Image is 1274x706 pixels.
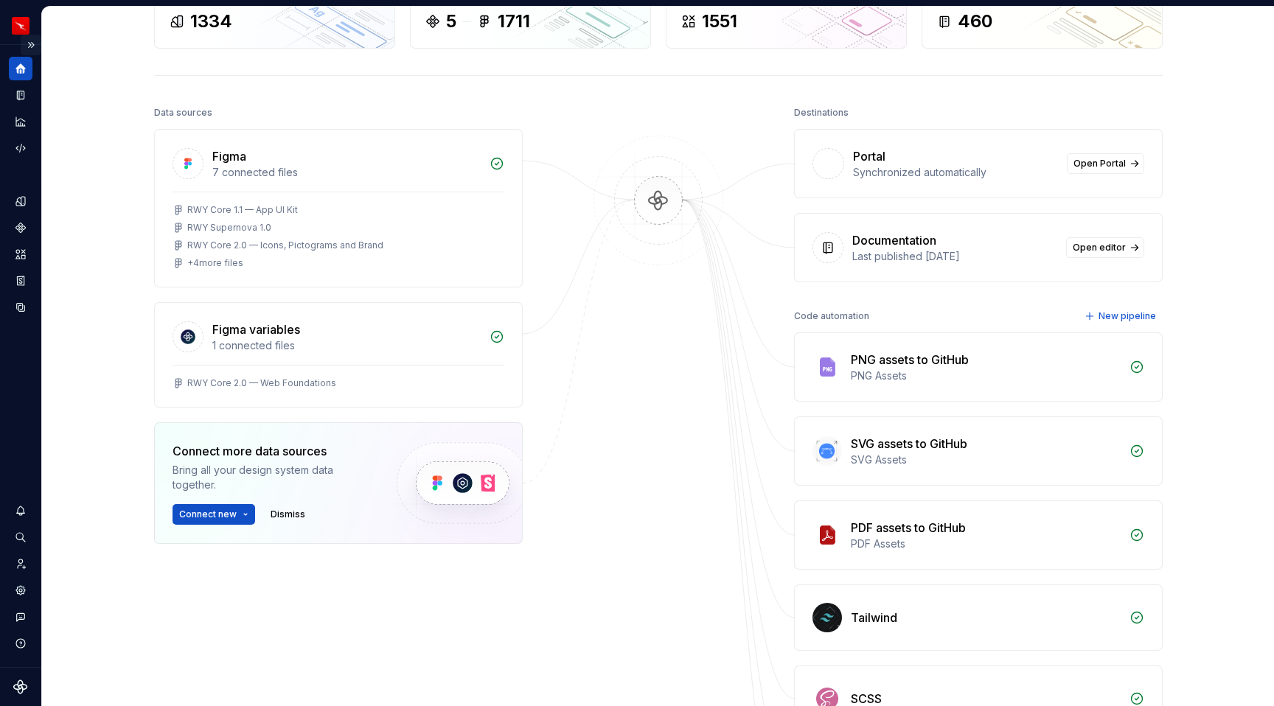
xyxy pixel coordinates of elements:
div: Tailwind [851,609,897,626]
button: Dismiss [264,504,312,525]
div: 460 [958,10,992,33]
div: PDF assets to GitHub [851,519,966,537]
a: Storybook stories [9,269,32,293]
div: 1551 [702,10,737,33]
a: Figma7 connected filesRWY Core 1.1 — App UI KitRWY Supernova 1.0RWY Core 2.0 — Icons, Pictograms ... [154,129,523,287]
div: SVG Assets [851,452,1121,467]
div: Synchronized automatically [853,165,1058,180]
a: Documentation [9,83,32,107]
a: Design tokens [9,189,32,213]
div: RWY Core 1.1 — App UI Kit [187,204,298,216]
div: PNG Assets [851,368,1121,383]
a: Open Portal [1067,153,1144,174]
span: Open editor [1073,242,1126,254]
a: Settings [9,579,32,602]
div: Data sources [154,102,212,123]
div: Bring all your design system data together. [173,463,372,492]
a: Analytics [9,110,32,133]
div: PDF Assets [851,537,1121,551]
a: Assets [9,242,32,266]
button: Contact support [9,605,32,629]
div: Documentation [852,231,936,249]
span: Connect new [179,508,237,520]
div: + 4 more files [187,257,243,269]
div: 5 [446,10,456,33]
div: 1 connected files [212,338,481,353]
div: SVG assets to GitHub [851,435,967,452]
div: Last published [DATE] [852,249,1057,264]
button: Search ⌘K [9,525,32,549]
button: Connect new [173,504,255,525]
span: Dismiss [271,508,305,520]
a: Invite team [9,552,32,576]
div: RWY Supernova 1.0 [187,222,271,234]
span: Open Portal [1073,158,1126,169]
div: RWY Core 2.0 — Web Foundations [187,377,336,389]
img: 6b187050-a3ed-48aa-8485-808e17fcee26.png [12,17,29,35]
div: Code automation [794,306,869,326]
span: New pipeline [1099,310,1156,322]
a: Data sources [9,296,32,319]
a: Figma variables1 connected filesRWY Core 2.0 — Web Foundations [154,302,523,408]
div: PNG assets to GitHub [851,351,969,368]
div: Figma variables [212,321,300,338]
button: New pipeline [1080,306,1163,326]
a: Components [9,216,32,240]
div: Figma [212,147,246,165]
button: Notifications [9,499,32,522]
div: 1711 [498,10,530,33]
div: 7 connected files [212,165,481,180]
a: Open editor [1066,237,1144,258]
div: RWY Core 2.0 — Icons, Pictograms and Brand [187,240,383,251]
button: Expand sidebar [21,35,41,55]
div: 1334 [190,10,232,33]
div: Destinations [794,102,849,123]
a: Code automation [9,136,32,160]
a: Home [9,57,32,80]
div: Connect more data sources [173,442,372,460]
div: Portal [853,147,885,165]
svg: Supernova Logo [13,679,28,694]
